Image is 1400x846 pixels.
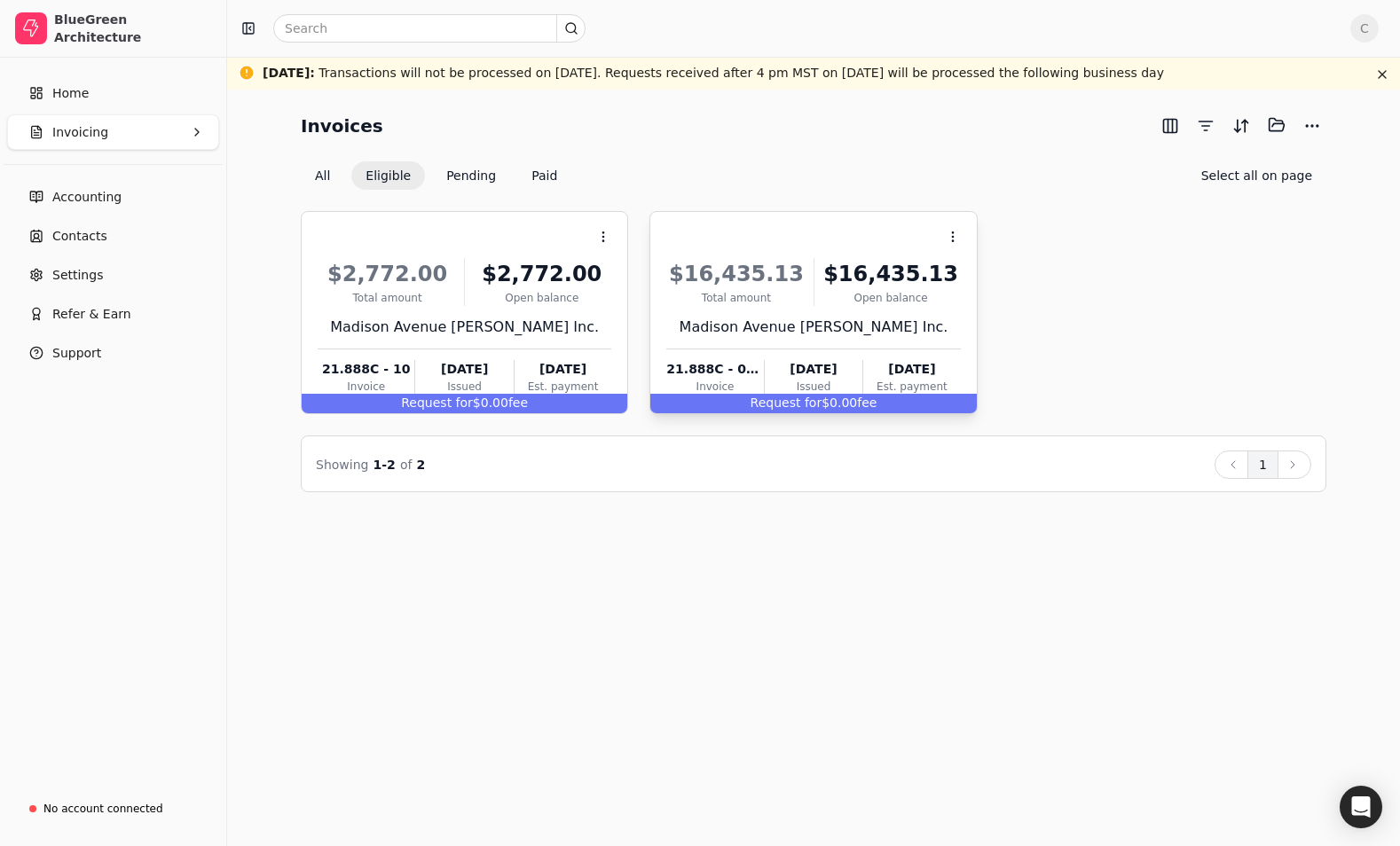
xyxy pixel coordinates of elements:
div: Issued [765,379,862,395]
div: Transactions will not be processed on [DATE]. Requests received after 4 pm MST on [DATE] will be ... [263,64,1164,82]
a: Contacts [7,218,219,254]
a: Accounting [7,179,219,215]
div: Est. payment [515,379,611,395]
div: [DATE] [415,360,513,379]
button: More [1298,112,1326,140]
div: $16,435.13 [822,258,961,290]
div: BlueGreen Architecture [54,11,211,46]
div: $0.00 [302,394,627,413]
div: Total amount [666,290,806,306]
div: Open balance [472,290,611,306]
a: Home [7,75,219,111]
button: Support [7,335,219,371]
button: Paid [517,161,571,190]
button: 1 [1247,450,1278,479]
span: Contacts [52,227,107,246]
div: Madison Avenue [PERSON_NAME] Inc. [666,317,960,338]
span: [DATE] : [263,66,315,80]
span: fee [857,396,877,410]
div: $0.00 [650,394,976,413]
button: Select all on page [1187,161,1326,190]
span: of [400,458,413,472]
div: No account connected [43,801,163,817]
div: Est. payment [863,379,960,395]
button: Batch (0) [1262,111,1291,139]
span: 2 [417,458,426,472]
div: Invoice filter options [301,161,571,190]
span: Accounting [52,188,122,207]
span: Refer & Earn [52,305,131,324]
h2: Invoices [301,112,383,140]
span: Support [52,344,101,363]
button: Pending [432,161,510,190]
div: Madison Avenue [PERSON_NAME] Inc. [318,317,611,338]
a: Settings [7,257,219,293]
span: Settings [52,266,103,285]
div: $2,772.00 [318,258,457,290]
button: Invoicing [7,114,219,150]
button: Eligible [351,161,425,190]
div: Invoice [318,379,414,395]
span: Invoicing [52,123,108,142]
div: Issued [415,379,513,395]
button: All [301,161,344,190]
div: [DATE] [765,360,862,379]
div: Invoice [666,379,763,395]
span: fee [508,396,528,410]
button: Sort [1227,112,1255,140]
div: [DATE] [863,360,960,379]
span: Request for [401,396,473,410]
input: Search [273,14,586,43]
div: $2,772.00 [472,258,611,290]
div: $16,435.13 [666,258,806,290]
span: Home [52,84,89,103]
div: Open balance [822,290,961,306]
span: 1 - 2 [374,458,396,472]
div: 21.888C - 09R [666,360,763,379]
div: 21.888C - 10 [318,360,414,379]
span: Request for [751,396,822,410]
span: Showing [316,458,368,472]
button: C [1350,14,1379,43]
button: Refer & Earn [7,296,219,332]
a: No account connected [7,793,219,825]
div: [DATE] [515,360,611,379]
div: Total amount [318,290,457,306]
div: Open Intercom Messenger [1340,786,1382,828]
